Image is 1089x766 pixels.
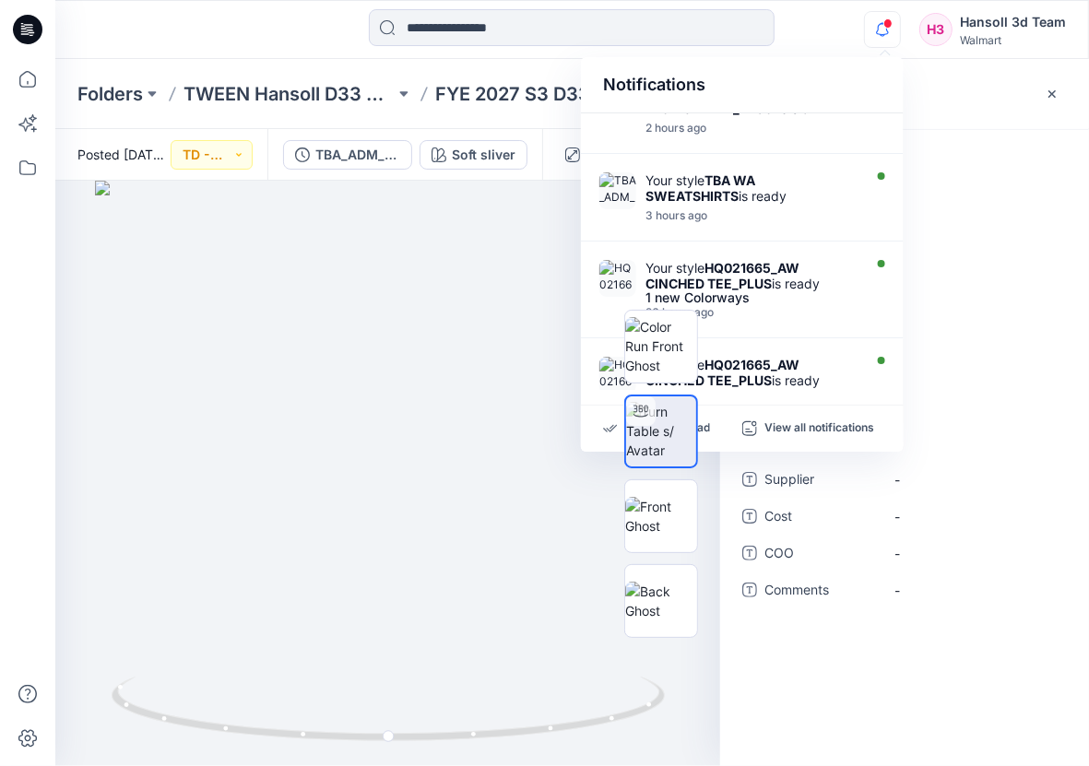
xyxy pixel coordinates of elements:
[77,81,143,107] a: Folders
[645,172,755,204] strong: TBA WA SWEATSHIRTS
[645,172,858,204] div: Your style is ready
[645,291,858,304] div: 1 new Colorways
[764,468,875,494] span: Supplier
[435,81,646,107] a: FYE 2027 S3 D33 TWEEN GIRL [PERSON_NAME]
[960,33,1066,47] div: Walmart
[625,317,697,375] img: Color Run Front Ghost
[645,122,858,135] div: Wednesday, September 03, 2025 07:03
[625,497,697,536] img: Front Ghost
[894,157,1055,176] span: -
[599,357,636,394] img: HQ021665_GV_ AW CINCHED TEE _PLUS
[764,579,875,605] span: Comments
[599,260,636,297] img: HQ021665_GV_ AW CINCHED TEE _PLUS
[960,11,1066,33] div: Hansoll 3d Team
[764,542,875,568] span: COO
[77,145,171,164] span: Posted [DATE] 05:38 by
[894,507,1055,526] span: -
[283,140,412,170] button: TBA_ADM_SC WA SWEATSHIRTS_ASTM
[894,249,1055,268] span: -
[894,544,1055,563] span: -
[420,140,527,170] button: Soft sliver
[645,306,858,319] div: Tuesday, September 02, 2025 06:29
[645,209,858,222] div: Wednesday, September 03, 2025 05:44
[581,57,904,113] div: Notifications
[894,359,1055,379] span: -
[919,13,953,46] div: H3
[452,145,515,165] div: Soft sliver
[315,145,400,165] div: TBA_ADM_SC WA SWEATSHIRTS_ASTM
[645,357,799,388] strong: HQ021665_AW CINCHED TEE_PLUS
[894,581,1055,600] span: -
[764,505,875,531] span: Cost
[599,172,636,209] img: TBA_ADM_SC WA SWEATSHIRTS_ASTM
[894,286,1055,305] span: -
[894,212,1055,231] span: -
[764,420,874,437] p: View all notifications
[183,81,395,107] a: TWEEN Hansoll D33 Girls
[645,260,799,291] strong: HQ021665_AW CINCHED TEE_PLUS
[645,260,858,291] div: Your style is ready
[894,415,1055,434] span: -
[626,402,696,460] img: Turn Table s/ Avatar
[625,582,697,620] img: Back Ghost
[894,323,1055,342] span: -
[894,470,1055,489] span: -
[645,357,858,388] div: Your style is ready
